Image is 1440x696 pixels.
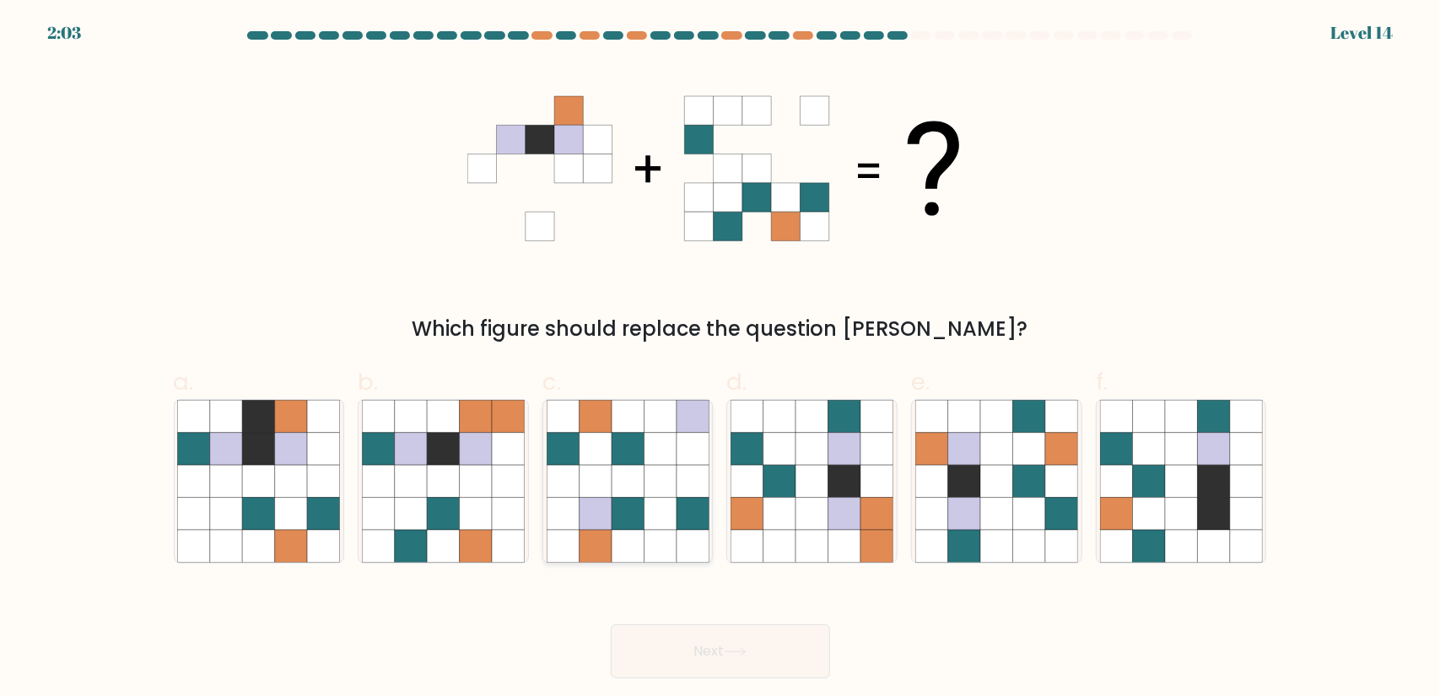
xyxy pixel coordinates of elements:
span: c. [542,365,561,398]
span: d. [726,365,747,398]
button: Next [611,624,830,678]
div: Which figure should replace the question [PERSON_NAME]? [184,314,1257,344]
div: 2:03 [47,20,81,46]
span: a. [174,365,194,398]
div: Level 14 [1330,20,1393,46]
span: e. [911,365,930,398]
span: f. [1096,365,1108,398]
span: b. [358,365,378,398]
